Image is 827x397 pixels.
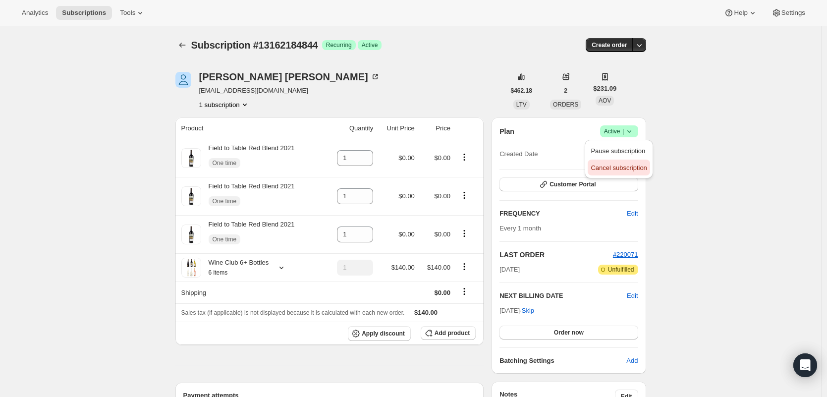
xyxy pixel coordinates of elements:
[376,117,418,139] th: Unit Price
[213,197,237,205] span: One time
[398,154,415,162] span: $0.00
[62,9,106,17] span: Subscriptions
[550,180,596,188] span: Customer Portal
[362,41,378,49] span: Active
[456,152,472,163] button: Product actions
[201,220,295,249] div: Field to Table Red Blend 2021
[325,117,376,139] th: Quantity
[718,6,763,20] button: Help
[499,265,520,275] span: [DATE]
[434,192,450,200] span: $0.00
[435,329,470,337] span: Add product
[586,38,633,52] button: Create order
[591,164,647,171] span: Cancel subscription
[175,117,325,139] th: Product
[564,87,567,95] span: 2
[608,266,634,274] span: Unfulfilled
[554,329,584,337] span: Order now
[499,307,534,314] span: [DATE] ·
[421,326,476,340] button: Add product
[201,143,295,173] div: Field to Table Red Blend 2021
[456,190,472,201] button: Product actions
[499,177,638,191] button: Customer Portal
[213,235,237,243] span: One time
[398,230,415,238] span: $0.00
[766,6,811,20] button: Settings
[434,289,450,296] span: $0.00
[391,264,415,271] span: $140.00
[499,225,541,232] span: Every 1 month
[201,181,295,211] div: Field to Table Red Blend 2021
[120,9,135,17] span: Tools
[362,330,405,338] span: Apply discount
[114,6,151,20] button: Tools
[593,84,616,94] span: $231.09
[793,353,817,377] div: Open Intercom Messenger
[604,126,634,136] span: Active
[181,309,405,316] span: Sales tax (if applicable) is not displayed because it is calculated with each new order.
[499,126,514,136] h2: Plan
[613,250,638,260] button: #220071
[326,41,352,49] span: Recurring
[22,9,48,17] span: Analytics
[427,264,450,271] span: $140.00
[599,97,611,104] span: AOV
[201,258,269,278] div: Wine Club 6+ Bottles
[620,353,644,369] button: Add
[627,209,638,219] span: Edit
[522,306,534,316] span: Skip
[626,356,638,366] span: Add
[734,9,747,17] span: Help
[418,117,453,139] th: Price
[627,291,638,301] button: Edit
[191,40,318,51] span: Subscription #13162184844
[588,143,650,159] button: Pause subscription
[456,286,472,297] button: Shipping actions
[199,72,380,82] div: [PERSON_NAME] [PERSON_NAME]
[56,6,112,20] button: Subscriptions
[516,101,527,108] span: LTV
[516,303,540,319] button: Skip
[434,154,450,162] span: $0.00
[499,149,538,159] span: Created Date
[199,100,250,110] button: Product actions
[199,86,380,96] span: [EMAIL_ADDRESS][DOMAIN_NAME]
[414,309,438,316] span: $140.00
[511,87,532,95] span: $462.18
[558,84,573,98] button: 2
[209,269,228,276] small: 6 items
[456,228,472,239] button: Product actions
[499,326,638,340] button: Order now
[499,356,626,366] h6: Batching Settings
[499,250,613,260] h2: LAST ORDER
[613,251,638,258] a: #220071
[591,147,645,155] span: Pause subscription
[499,291,627,301] h2: NEXT BILLING DATE
[348,326,411,341] button: Apply discount
[622,127,624,135] span: |
[213,159,237,167] span: One time
[456,261,472,272] button: Product actions
[434,230,450,238] span: $0.00
[175,282,325,303] th: Shipping
[592,41,627,49] span: Create order
[175,72,191,88] span: Debra K Pope
[553,101,578,108] span: ORDERS
[505,84,538,98] button: $462.18
[499,209,627,219] h2: FREQUENCY
[588,160,650,175] button: Cancel subscription
[16,6,54,20] button: Analytics
[175,38,189,52] button: Subscriptions
[781,9,805,17] span: Settings
[621,206,644,222] button: Edit
[398,192,415,200] span: $0.00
